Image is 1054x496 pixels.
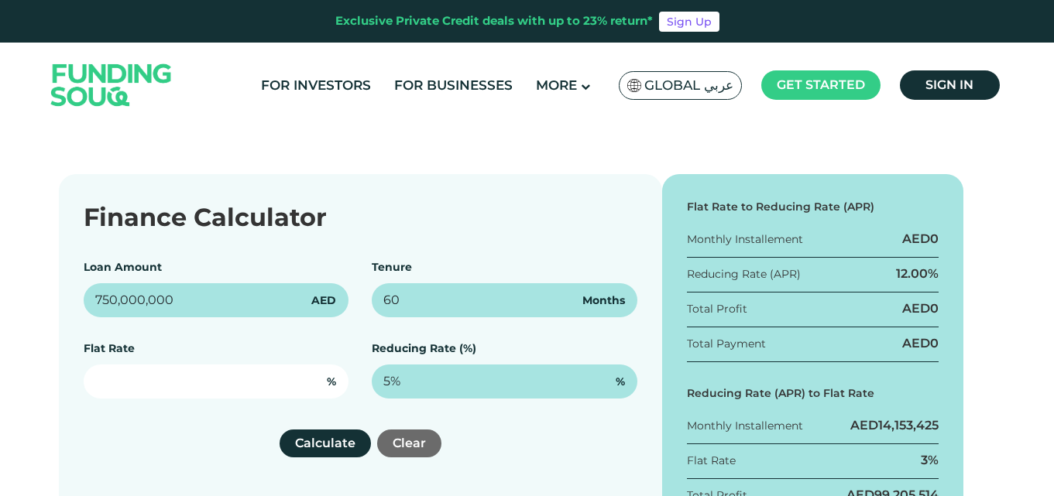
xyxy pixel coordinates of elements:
div: Total Payment [687,336,766,352]
div: AED [902,231,939,248]
span: 0 [930,301,939,316]
label: Reducing Rate (%) [372,341,476,355]
span: % [327,374,336,390]
a: For Investors [257,73,375,98]
span: Get started [777,77,865,92]
span: 0 [930,231,939,246]
div: Exclusive Private Credit deals with up to 23% return* [335,12,653,30]
label: Tenure [372,260,412,274]
div: AED [850,417,939,434]
label: Flat Rate [84,341,135,355]
span: AED [311,292,336,309]
div: AED [902,300,939,317]
button: Calculate [280,429,371,457]
div: Flat Rate [687,453,736,469]
a: For Businesses [390,73,517,98]
span: 0 [930,336,939,351]
button: Clear [377,429,441,457]
div: Monthly Installement [687,418,803,434]
div: 12.00% [896,265,939,282]
div: AED [902,335,939,352]
span: 14,153,425 [878,418,939,433]
a: Sign in [900,70,1000,100]
div: Total Profit [687,301,747,317]
img: SA Flag [627,79,641,92]
label: Loan Amount [84,260,162,274]
div: Finance Calculator [84,199,637,236]
a: Sign Up [659,12,719,32]
img: Logo [36,46,187,124]
div: Reducing Rate (APR) [687,266,801,282]
div: Reducing Rate (APR) to Flat Rate [687,385,939,402]
div: 3% [921,452,939,469]
div: Flat Rate to Reducing Rate (APR) [687,199,939,215]
span: % [616,374,625,390]
span: Months [582,292,625,309]
span: Global عربي [644,77,733,94]
span: Sign in [925,77,973,92]
div: Monthly Installement [687,231,803,248]
span: More [536,77,577,93]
